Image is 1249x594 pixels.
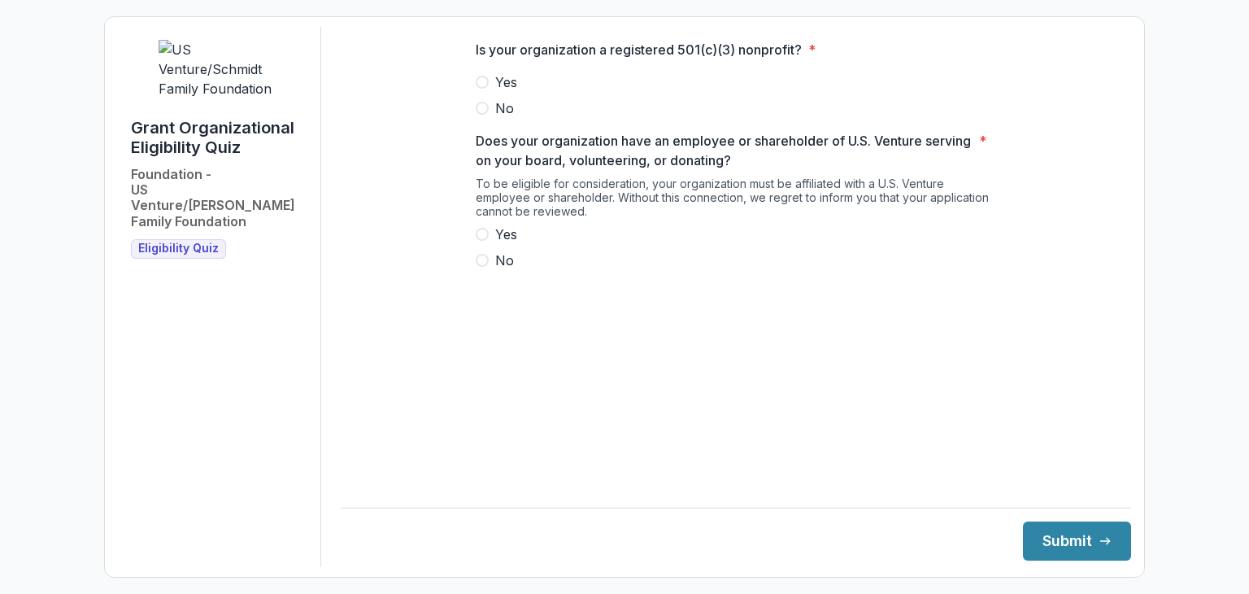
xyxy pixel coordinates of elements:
span: Yes [495,225,517,244]
p: Does your organization have an employee or shareholder of U.S. Venture serving on your board, vol... [476,131,973,170]
div: To be eligible for consideration, your organization must be affiliated with a U.S. Venture employ... [476,177,996,225]
span: No [495,98,514,118]
h1: Grant Organizational Eligibility Quiz [131,118,307,157]
h2: Foundation - US Venture/[PERSON_NAME] Family Foundation [131,167,307,229]
p: Is your organization a registered 501(c)(3) nonprofit? [476,40,802,59]
span: Eligibility Quiz [138,242,219,256]
button: Submit [1023,522,1131,561]
img: US Venture/Schmidt Family Foundation [159,40,281,98]
span: Yes [495,72,517,92]
span: No [495,251,514,270]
